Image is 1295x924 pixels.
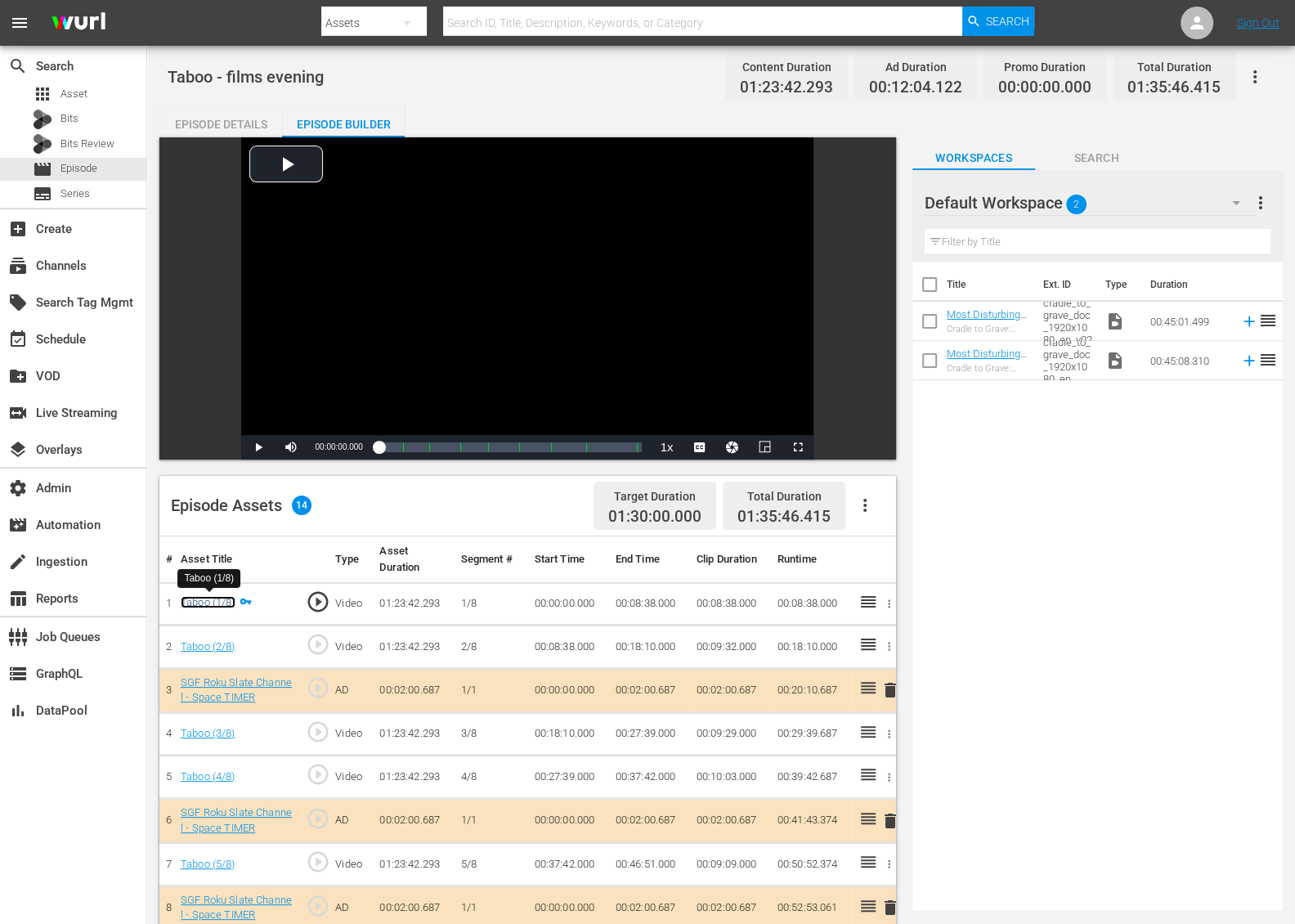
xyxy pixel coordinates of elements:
[8,403,28,423] span: Live Streaming
[159,843,174,886] td: 7
[329,712,373,756] td: Video
[881,679,900,702] button: delete
[1127,56,1221,78] div: Total Duration
[33,159,52,179] span: Episode
[329,626,373,669] td: Video
[528,668,609,712] td: 00:00:00.000
[8,256,28,276] span: Channels
[608,485,701,508] div: Target Duration
[181,676,292,704] a: SGF Roku Slate Channel - Space TIMER
[528,712,609,756] td: 00:18:10.000
[1258,350,1278,370] span: reorder
[8,478,28,498] span: Admin
[8,664,28,684] span: GraphQL
[8,627,28,647] span: Job Queues
[60,136,114,152] span: Bits Review
[986,7,1029,36] span: Search
[159,799,174,843] td: 6
[1037,302,1099,341] td: cradle_to_grave_doc_1920x1080_en_v02
[740,78,833,97] span: 01:23:42.293
[159,626,174,669] td: 2
[881,896,900,920] button: delete
[159,582,174,626] td: 1
[690,626,771,669] td: 00:09:32.000
[737,507,831,526] span: 01:35:46.415
[181,770,235,783] a: Taboo (4/8)
[33,184,52,204] span: Series
[33,110,52,129] div: Bits
[181,640,235,653] a: Taboo (2/8)
[373,582,454,626] td: 01:23:42.293
[771,626,852,669] td: 00:18:10.000
[740,56,833,78] div: Content Duration
[947,324,1030,334] div: Cradle to Grave: Killer Kids
[998,56,1091,78] div: Promo Duration
[181,806,292,834] a: SGF Roku Slate Channel - Space TIMER
[609,582,690,626] td: 00:08:38.000
[373,536,454,583] th: Asset Duration
[771,668,852,712] td: 00:20:10.687
[1033,262,1096,307] th: Ext. ID
[315,442,362,451] span: 00:00:00.000
[373,756,454,799] td: 01:23:42.293
[292,496,311,515] span: 14
[8,552,28,572] span: Ingestion
[881,680,900,700] span: delete
[174,536,299,583] th: Asset Title
[925,180,1256,226] div: Default Workspace
[379,442,643,452] div: Progress Bar
[690,668,771,712] td: 00:02:00.687
[683,435,715,460] button: Captions
[771,536,852,583] th: Runtime
[1251,183,1270,222] button: more_vert
[329,668,373,712] td: AD
[1037,341,1099,380] td: cradle_to_grave_doc_1920x1080_en
[159,712,174,756] td: 4
[528,582,609,626] td: 00:00:00.000
[771,843,852,886] td: 00:50:52.374
[690,756,771,799] td: 00:10:03.000
[690,712,771,756] td: 00:09:29.000
[8,440,28,460] span: Overlays
[962,7,1034,36] button: Search
[609,536,690,583] th: End Time
[181,894,292,922] a: SGF Roku Slate Channel - Space TIMER
[60,110,78,127] span: Bits
[159,536,174,583] th: #
[528,756,609,799] td: 00:27:39.000
[454,799,527,843] td: 1/1
[690,843,771,886] td: 00:09:09.000
[715,435,748,460] button: Jump To Time
[306,894,330,918] span: play_circle_outline
[454,668,527,712] td: 1/1
[609,712,690,756] td: 00:27:39.000
[1251,193,1270,213] span: more_vert
[33,84,52,104] span: Asset
[771,712,852,756] td: 00:29:39.687
[454,756,527,799] td: 4/8
[737,485,831,508] div: Total Duration
[690,799,771,843] td: 00:02:00.687
[181,727,235,739] a: Taboo (3/8)
[306,806,330,831] span: play_circle_outline
[306,720,330,744] span: play_circle_outline
[373,626,454,669] td: 01:23:42.293
[282,105,405,137] button: Episode Builder
[912,148,1035,168] span: Workspaces
[609,626,690,669] td: 00:18:10.000
[306,632,330,657] span: play_circle_outline
[881,809,900,832] button: delete
[282,105,405,144] div: Episode Builder
[306,762,330,787] span: play_circle_outline
[159,668,174,712] td: 3
[306,590,330,614] span: play_circle_outline
[947,363,1030,374] div: Cradle to Grave: Killer Kids
[881,811,900,831] span: delete
[1144,302,1234,341] td: 00:45:01.499
[159,105,282,144] div: Episode Details
[609,756,690,799] td: 00:37:42.000
[947,348,1027,409] a: Most Disturbing Teen Killers Reacting To Insane Sentences
[771,756,852,799] td: 00:39:42.687
[454,626,527,669] td: 2/8
[8,366,28,386] span: VOD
